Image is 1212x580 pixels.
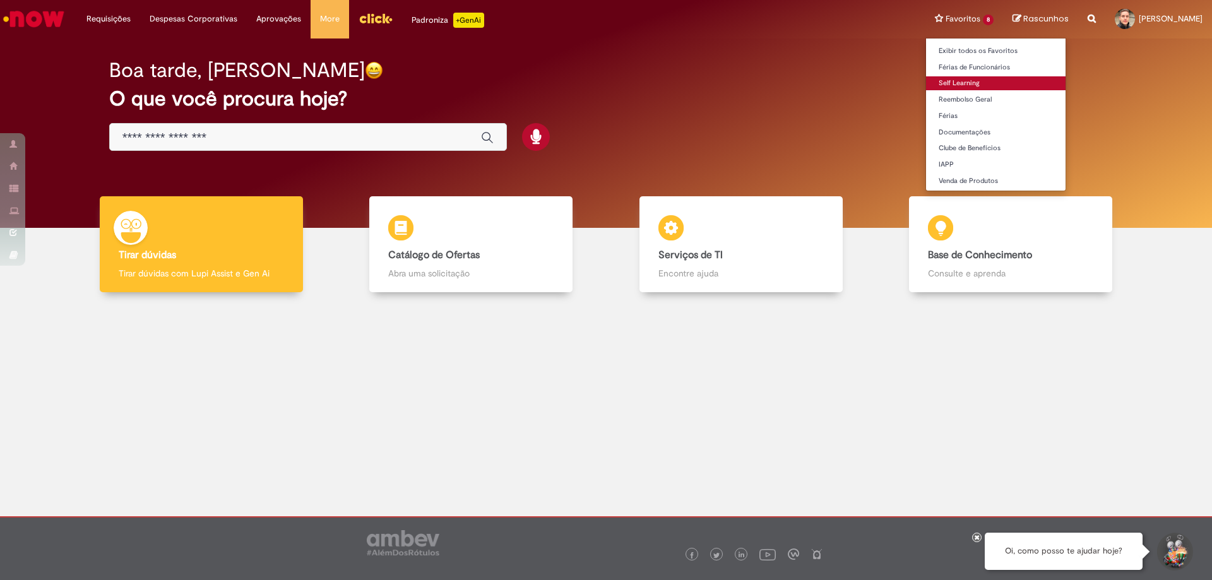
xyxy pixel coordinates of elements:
img: logo_footer_naosei.png [811,548,823,560]
a: Tirar dúvidas Tirar dúvidas com Lupi Assist e Gen Ai [66,196,336,293]
img: logo_footer_youtube.png [759,546,776,562]
a: Férias [926,109,1066,123]
img: logo_footer_ambev_rotulo_gray.png [367,530,439,555]
img: click_logo_yellow_360x200.png [359,9,393,28]
h2: Boa tarde, [PERSON_NAME] [109,59,365,81]
a: Clube de Benefícios [926,141,1066,155]
b: Base de Conhecimento [928,249,1032,261]
p: Encontre ajuda [658,267,824,280]
a: Venda de Produtos [926,174,1066,188]
a: Reembolso Geral [926,93,1066,107]
p: +GenAi [453,13,484,28]
a: IAPP [926,158,1066,172]
a: Férias de Funcionários [926,61,1066,74]
span: Requisições [86,13,131,25]
span: Rascunhos [1023,13,1069,25]
p: Tirar dúvidas com Lupi Assist e Gen Ai [119,267,284,280]
img: logo_footer_facebook.png [689,552,695,559]
a: Rascunhos [1013,13,1069,25]
img: ServiceNow [1,6,66,32]
img: happy-face.png [365,61,383,80]
span: More [320,13,340,25]
div: Oi, como posso te ajudar hoje? [985,533,1143,570]
p: Consulte e aprenda [928,267,1093,280]
ul: Favoritos [925,38,1066,191]
b: Catálogo de Ofertas [388,249,480,261]
div: Padroniza [412,13,484,28]
a: Catálogo de Ofertas Abra uma solicitação [336,196,607,293]
img: logo_footer_twitter.png [713,552,720,559]
span: Favoritos [946,13,980,25]
a: Exibir todos os Favoritos [926,44,1066,58]
h2: O que você procura hoje? [109,88,1103,110]
b: Tirar dúvidas [119,249,176,261]
a: Documentações [926,126,1066,139]
img: logo_footer_linkedin.png [739,552,745,559]
img: logo_footer_workplace.png [788,548,799,560]
p: Abra uma solicitação [388,267,554,280]
a: Base de Conhecimento Consulte e aprenda [876,196,1146,293]
a: Self Learning [926,76,1066,90]
span: Aprovações [256,13,301,25]
a: Serviços de TI Encontre ajuda [606,196,876,293]
b: Serviços de TI [658,249,723,261]
span: Despesas Corporativas [150,13,237,25]
span: 8 [983,15,994,25]
button: Iniciar Conversa de Suporte [1155,533,1193,571]
span: [PERSON_NAME] [1139,13,1203,24]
